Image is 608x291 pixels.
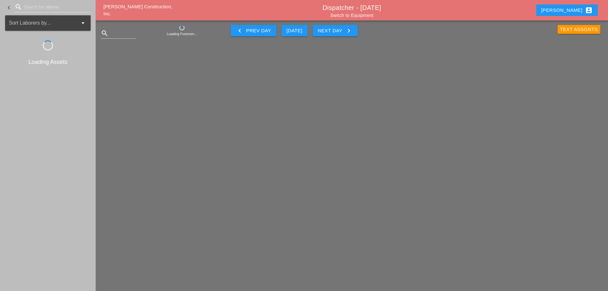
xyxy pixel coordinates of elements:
[287,27,303,34] div: [DATE]
[231,25,276,36] button: Prev Day
[236,27,271,34] div: Prev Day
[101,29,109,37] i: search
[323,4,381,11] a: Dispatcher - [DATE]
[5,58,91,66] div: Loading Assets
[345,27,353,34] i: keyboard_arrow_right
[103,4,172,17] a: [PERSON_NAME] Construction, Inc.
[5,4,13,11] i: keyboard_arrow_left
[560,26,598,33] div: Text Assgnts
[330,13,373,18] a: Switch to Equipment
[79,19,87,27] i: arrow_drop_down
[585,6,593,14] i: account_box
[558,25,601,34] button: Text Assgnts
[313,25,358,36] button: Next Day
[281,25,308,36] button: [DATE]
[541,6,593,14] div: [PERSON_NAME]
[318,27,353,34] div: Next Day
[536,4,598,16] button: [PERSON_NAME]
[15,3,22,11] i: search
[24,2,82,12] input: Search for laborer
[236,27,244,34] i: keyboard_arrow_left
[143,31,221,37] div: Loading Foremen...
